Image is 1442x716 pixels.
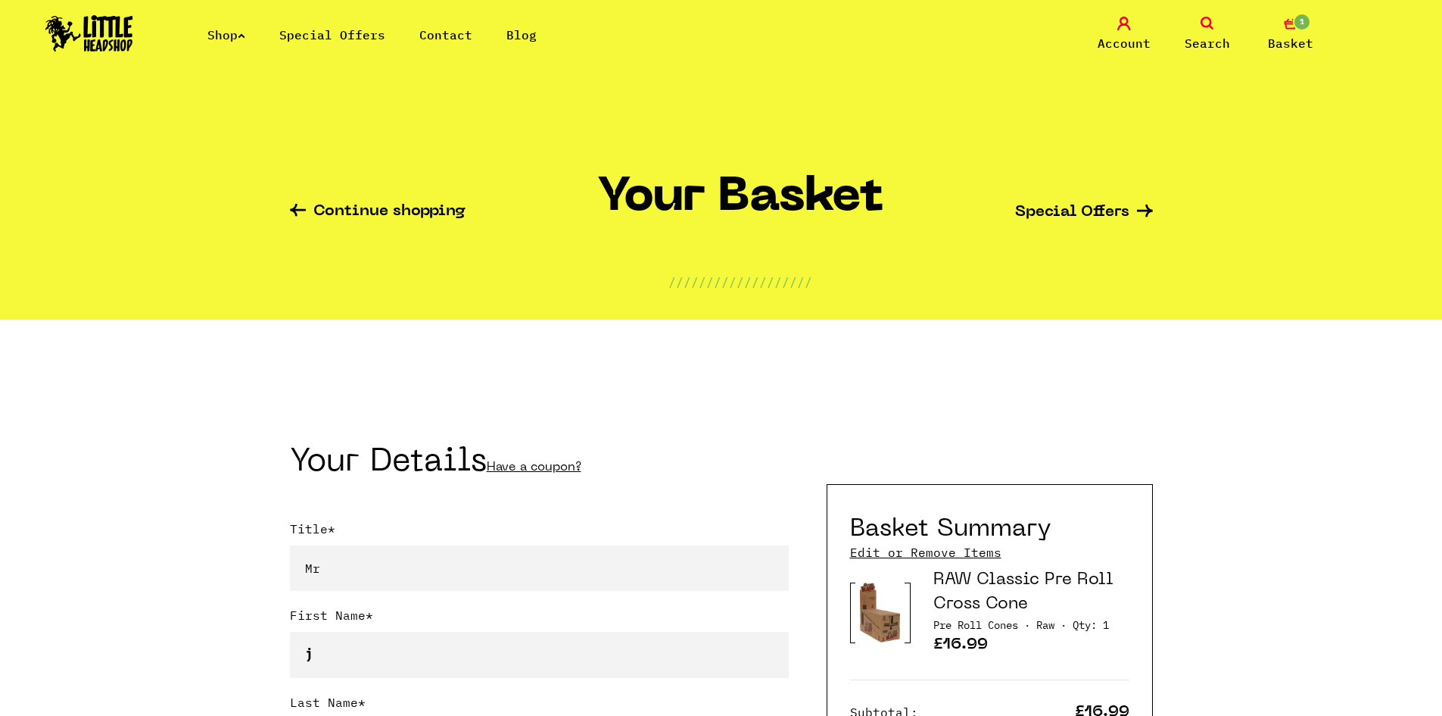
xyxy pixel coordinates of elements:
[1268,34,1313,52] span: Basket
[207,27,245,42] a: Shop
[933,572,1113,612] a: RAW Classic Pre Roll Cross Cone
[290,520,789,546] label: Title
[1015,205,1153,220] a: Special Offers
[1036,618,1067,632] span: Brand
[855,582,905,643] img: Product
[487,461,581,474] a: Have a coupon?
[933,618,1030,632] span: Category
[1185,34,1230,52] span: Search
[45,15,133,52] img: Little Head Shop Logo
[1073,618,1109,632] span: Quantity
[1253,17,1328,52] a: 1 Basket
[290,449,789,482] h2: Your Details
[597,172,883,235] h1: Your Basket
[506,27,537,42] a: Blog
[279,27,385,42] a: Special Offers
[850,515,1051,544] h2: Basket Summary
[419,27,472,42] a: Contact
[933,637,1129,657] p: £16.99
[290,606,789,632] label: First Name
[1098,34,1151,52] span: Account
[290,632,789,678] input: First Name
[668,273,812,291] p: ///////////////////
[1169,17,1245,52] a: Search
[850,544,1001,561] a: Edit or Remove Items
[1293,13,1311,31] span: 1
[290,204,466,221] a: Continue shopping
